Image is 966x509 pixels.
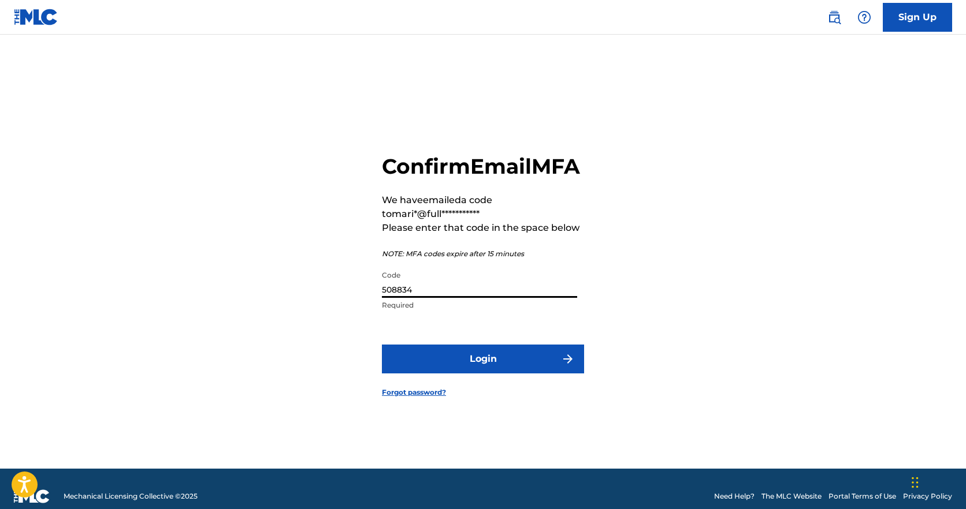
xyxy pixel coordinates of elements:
[382,249,584,259] p: NOTE: MFA codes expire after 15 minutes
[382,221,584,235] p: Please enter that code in the space below
[853,6,876,29] div: Help
[761,491,822,501] a: The MLC Website
[827,10,841,24] img: search
[561,352,575,366] img: f7272a7cc735f4ea7f67.svg
[903,491,952,501] a: Privacy Policy
[14,9,58,25] img: MLC Logo
[883,3,952,32] a: Sign Up
[14,489,50,503] img: logo
[908,454,966,509] iframe: Chat Widget
[382,345,584,373] button: Login
[64,491,198,501] span: Mechanical Licensing Collective © 2025
[382,387,446,398] a: Forgot password?
[714,491,755,501] a: Need Help?
[823,6,846,29] a: Public Search
[828,491,896,501] a: Portal Terms of Use
[382,154,584,179] h2: Confirm Email MFA
[382,300,577,310] p: Required
[857,10,871,24] img: help
[912,465,919,500] div: Drag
